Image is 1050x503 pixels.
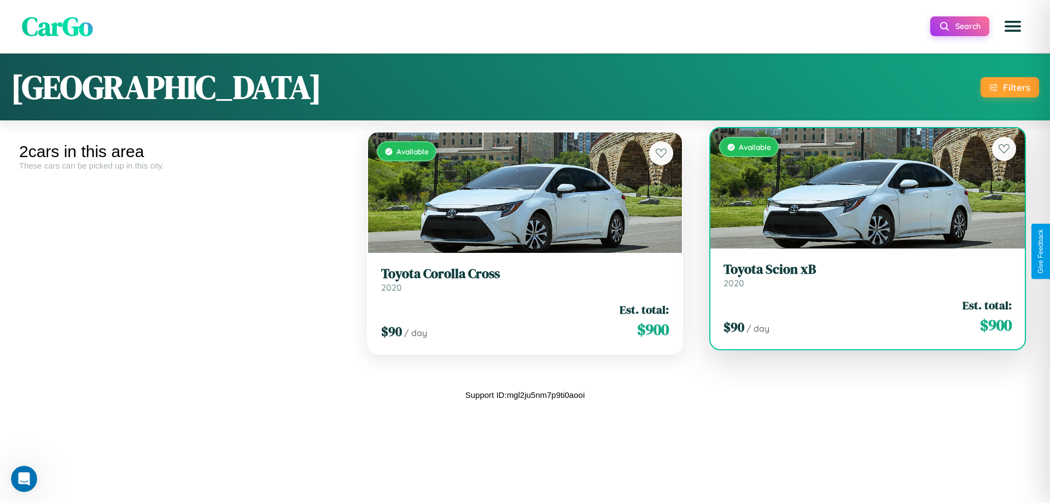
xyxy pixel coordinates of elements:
[620,302,669,317] span: Est. total:
[1003,82,1030,93] div: Filters
[724,277,744,288] span: 2020
[997,11,1028,42] button: Open menu
[746,323,769,334] span: / day
[930,16,989,36] button: Search
[381,266,669,282] h3: Toyota Corolla Cross
[724,262,1012,277] h3: Toyota Scion xB
[381,282,402,293] span: 2020
[19,161,346,170] div: These cars can be picked up in this city.
[11,65,322,109] h1: [GEOGRAPHIC_DATA]
[981,77,1039,97] button: Filters
[465,388,585,402] p: Support ID: mgl2ju5nm7p9ti0aooi
[1037,229,1045,274] div: Give Feedback
[396,147,429,156] span: Available
[739,142,771,152] span: Available
[637,319,669,340] span: $ 900
[22,8,93,44] span: CarGo
[724,318,744,336] span: $ 90
[11,466,37,492] iframe: Intercom live chat
[724,262,1012,288] a: Toyota Scion xB2020
[980,314,1012,336] span: $ 900
[19,142,346,161] div: 2 cars in this area
[962,297,1012,313] span: Est. total:
[955,21,981,31] span: Search
[381,266,669,293] a: Toyota Corolla Cross2020
[381,322,402,340] span: $ 90
[404,327,427,338] span: / day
